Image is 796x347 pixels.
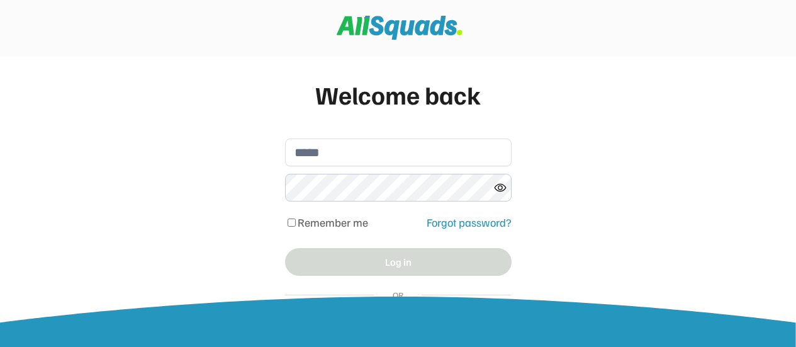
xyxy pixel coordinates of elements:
div: OR [387,288,409,302]
label: Remember me [298,215,368,229]
button: Log in [285,248,512,276]
div: Welcome back [285,76,512,113]
div: Forgot password? [427,214,512,231]
img: Squad%20Logo.svg [337,16,462,40]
